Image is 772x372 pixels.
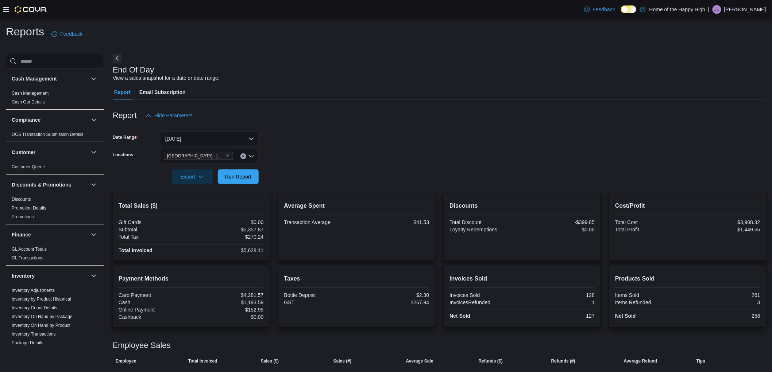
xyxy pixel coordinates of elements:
h3: Compliance [12,116,40,124]
div: 1 [524,299,595,305]
div: 261 [689,292,760,298]
div: Total Profit [615,227,686,232]
div: Transaction Average [284,219,355,225]
input: Dark Mode [621,5,636,13]
h2: Cost/Profit [615,201,760,210]
div: Finance [6,245,104,265]
span: JL [715,5,719,14]
button: [DATE] [161,132,259,146]
h2: Products Sold [615,274,760,283]
p: Home of the Happy High [649,5,705,14]
strong: Net Sold [615,313,636,319]
span: Hide Parameters [154,112,193,119]
div: $152.95 [193,307,264,313]
div: Bottle Deposit [284,292,355,298]
button: Finance [89,230,98,239]
span: Email Subscription [139,85,186,99]
span: Promotion Details [12,205,46,211]
div: Total Tax [119,234,190,240]
button: Discounts & Promotions [12,181,88,188]
h3: Customer [12,149,35,156]
h3: Finance [12,231,31,238]
button: Run Report [218,169,259,184]
button: Open list of options [248,153,254,159]
a: GL Account Totals [12,247,47,252]
label: Locations [113,152,134,158]
a: GL Transactions [12,255,43,261]
span: Cash Out Details [12,99,45,105]
span: Export [176,169,208,184]
div: $4,281.57 [193,292,264,298]
span: Discounts [12,196,31,202]
span: [GEOGRAPHIC_DATA] - [GEOGRAPHIC_DATA] - Fire & Flower [167,152,224,160]
span: Feedback [593,6,615,13]
h1: Reports [6,24,44,39]
div: Items Refunded [615,299,686,305]
div: $41.53 [358,219,429,225]
label: Date Range [113,134,139,140]
button: Remove Edmonton - Clareview - Fire & Flower from selection in this group [225,154,230,158]
div: $5,357.87 [193,227,264,232]
h2: Discounts [449,201,595,210]
span: Total Invoiced [188,358,217,364]
span: Inventory by Product Historical [12,296,71,302]
div: $1,449.55 [689,227,760,232]
div: $3,908.32 [689,219,760,225]
a: Promotions [12,214,34,219]
a: Feedback [49,27,85,41]
a: Inventory On Hand by Product [12,323,70,328]
span: Customer Queue [12,164,45,170]
button: Compliance [12,116,88,124]
span: Refunds ($) [479,358,503,364]
strong: Total Invoiced [119,247,153,253]
span: Package Details [12,340,43,346]
button: Finance [12,231,88,238]
button: Export [172,169,213,184]
a: Cash Management [12,91,49,96]
div: Discounts & Promotions [6,195,104,224]
a: Package Details [12,340,43,345]
button: Inventory [12,272,88,279]
span: OCS Transaction Submission Details [12,132,84,137]
button: Clear input [240,153,246,159]
span: Edmonton - Clareview - Fire & Flower [164,152,233,160]
div: Invoices Sold [449,292,521,298]
div: Cash Management [6,89,104,109]
div: $267.94 [358,299,429,305]
a: Inventory Transactions [12,332,56,337]
span: Employee [116,358,136,364]
h2: Payment Methods [119,274,264,283]
span: Average Sale [406,358,433,364]
h2: Taxes [284,274,429,283]
div: -$399.85 [524,219,595,225]
button: Cash Management [89,74,98,83]
h2: Total Sales ($) [119,201,264,210]
div: Cashback [119,314,190,320]
button: Cash Management [12,75,88,82]
a: Promotion Details [12,205,46,211]
span: Refunds (#) [551,358,575,364]
div: Subtotal [119,227,190,232]
span: Inventory Adjustments [12,287,55,293]
div: 127 [524,313,595,319]
div: Loyalty Redemptions [449,227,521,232]
div: Card Payment [119,292,190,298]
button: Customer [89,148,98,157]
span: Average Refund [624,358,657,364]
div: $0.00 [193,219,264,225]
button: Hide Parameters [143,108,196,123]
div: GST [284,299,355,305]
span: Cash Management [12,90,49,96]
div: InvoicesRefunded [449,299,521,305]
span: Inventory On Hand by Package [12,314,73,320]
span: Inventory Count Details [12,305,57,311]
div: Total Discount [449,219,521,225]
a: Inventory Count Details [12,305,57,310]
div: Gift Cards [119,219,190,225]
div: $2.30 [358,292,429,298]
p: | [708,5,710,14]
span: Run Report [225,173,251,180]
button: Discounts & Promotions [89,180,98,189]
